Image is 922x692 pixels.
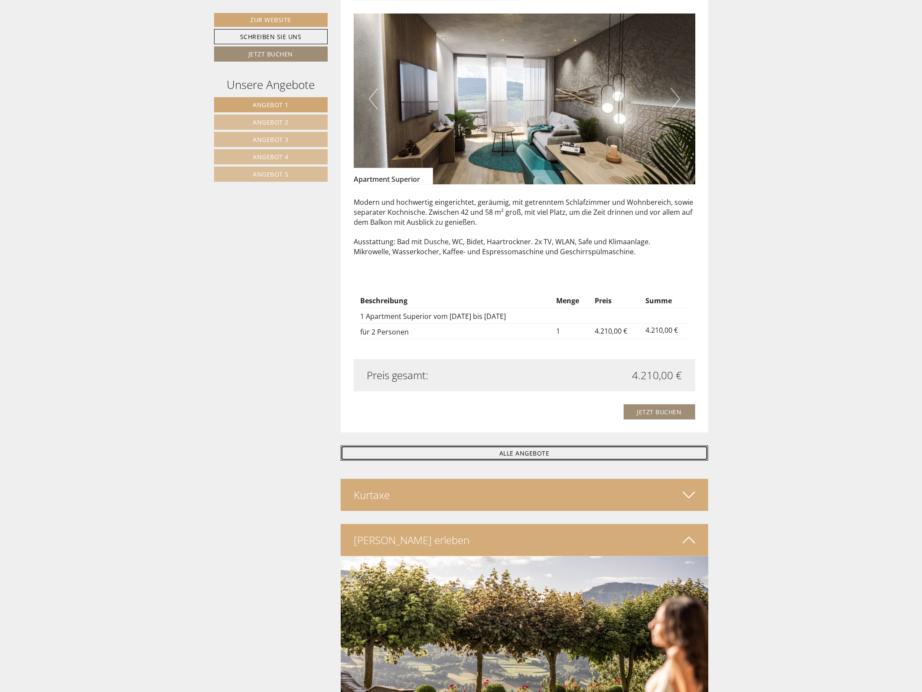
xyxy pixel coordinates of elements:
[354,13,695,184] img: image
[642,294,688,308] th: Summe
[253,153,289,161] span: Angebot 4
[214,29,328,44] a: Schreiben Sie uns
[253,135,289,144] span: Angebot 3
[253,170,289,178] span: Angebot 5
[360,368,525,383] div: Preis gesamt:
[214,13,328,27] a: Zur Website
[341,446,708,461] a: ALLE ANGEBOTE
[360,294,553,308] th: Beschreibung
[253,101,289,109] span: Angebot 1
[214,46,328,62] a: Jetzt buchen
[632,368,682,383] span: 4.210,00 €
[214,77,328,93] div: Unsere Angebote
[253,118,289,126] span: Angebot 2
[624,404,695,420] a: Jetzt buchen
[553,323,591,339] td: 1
[360,308,553,323] td: 1 Apartment Superior vom [DATE] bis [DATE]
[591,294,642,308] th: Preis
[341,479,708,511] div: Kurtaxe
[671,88,680,110] button: Next
[360,323,553,339] td: für 2 Personen
[369,88,378,110] button: Previous
[553,294,591,308] th: Menge
[595,326,627,336] span: 4.210,00 €
[642,323,688,339] td: 4.210,00 €
[354,168,433,184] div: Apartment Superior
[354,197,695,257] p: Modern und hochwertig eingerichtet, geräumig, mit getrenntem Schlafzimmer und Wohnbereich, sowie ...
[341,524,708,556] div: [PERSON_NAME] erleben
